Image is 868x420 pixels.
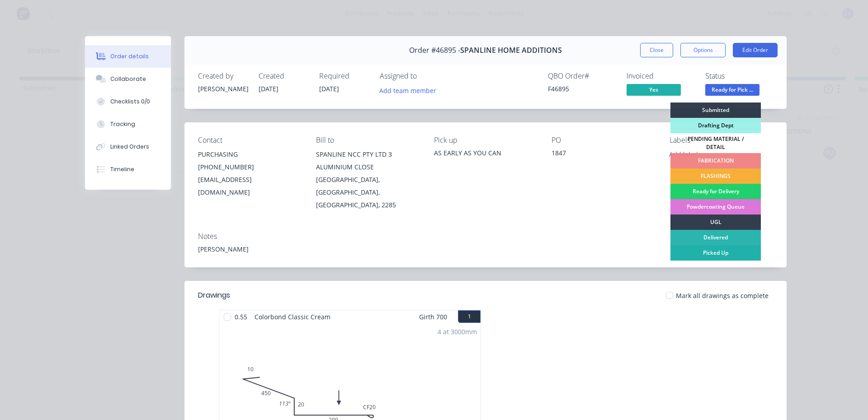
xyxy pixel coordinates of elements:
[548,84,616,93] div: F46895
[85,45,171,68] button: Order details
[110,143,149,151] div: Linked Orders
[251,310,334,323] span: Colorbond Classic Cream
[198,136,302,145] div: Contact
[85,135,171,158] button: Linked Orders
[259,84,278,93] span: [DATE]
[316,148,420,211] div: SPANLINE NCC PTY LTD 3 ALUMINIUM CLOSE[GEOGRAPHIC_DATA], [GEOGRAPHIC_DATA], [GEOGRAPHIC_DATA], 2285
[380,72,470,80] div: Assigned to
[458,310,481,323] button: 1
[670,118,761,133] div: Drafting Dept
[670,168,761,184] div: FLASHINGS
[380,84,441,96] button: Add team member
[665,148,706,160] button: Add labels
[670,199,761,215] div: Powdercoating Queue
[198,173,302,199] div: [EMAIL_ADDRESS][DOMAIN_NAME]
[733,43,778,57] button: Edit Order
[198,72,248,80] div: Created by
[198,244,773,254] div: [PERSON_NAME]
[198,148,302,199] div: PURCHASING[PHONE_NUMBER][EMAIL_ADDRESS][DOMAIN_NAME]
[85,68,171,90] button: Collaborate
[319,72,369,80] div: Required
[419,310,447,323] span: Girth 700
[460,46,562,55] span: SPANLINE HOME ADDITIONS
[705,72,773,80] div: Status
[705,84,759,98] button: Ready for Pick ...
[231,310,251,323] span: 0.55
[198,232,773,241] div: Notes
[409,46,460,55] span: Order #46895 -
[85,90,171,113] button: Checklists 0/0
[319,84,339,93] span: [DATE]
[434,136,538,145] div: Pick up
[548,72,616,80] div: QBO Order #
[375,84,441,96] button: Add team member
[670,133,761,153] div: PENDING MATERIAL / DETAIL
[670,136,773,145] div: Labels
[438,327,477,336] div: 4 at 3000mm
[316,148,420,173] div: SPANLINE NCC PTY LTD 3 ALUMINIUM CLOSE
[198,148,302,161] div: PURCHASING
[670,184,761,199] div: Ready for Delivery
[552,148,655,161] div: 1847
[110,98,150,106] div: Checklists 0/0
[110,75,146,83] div: Collaborate
[316,136,420,145] div: Bill to
[110,52,149,61] div: Order details
[670,215,761,230] div: UGL
[670,230,761,245] div: Delivered
[198,161,302,173] div: [PHONE_NUMBER]
[198,84,248,93] div: [PERSON_NAME]
[627,84,681,95] span: Yes
[434,148,538,158] div: AS EARLY AS YOU CAN
[85,158,171,181] button: Timeline
[110,165,134,173] div: Timeline
[259,72,308,80] div: Created
[670,245,761,261] div: Picked Up
[670,103,761,118] div: Submitted
[110,120,135,128] div: Tracking
[627,72,694,80] div: Invoiced
[705,84,759,95] span: Ready for Pick ...
[670,153,761,168] div: FABRICATION
[316,173,420,211] div: [GEOGRAPHIC_DATA], [GEOGRAPHIC_DATA], [GEOGRAPHIC_DATA], 2285
[85,113,171,135] button: Tracking
[640,43,673,57] button: Close
[680,43,726,57] button: Options
[198,290,230,301] div: Drawings
[552,136,655,145] div: PO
